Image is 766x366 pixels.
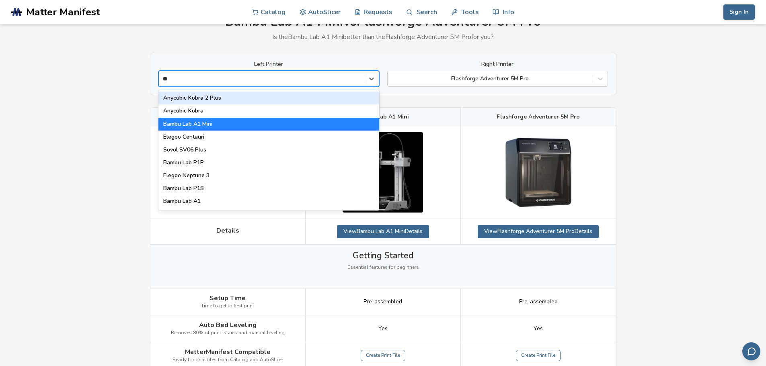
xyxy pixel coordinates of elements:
label: Left Printer [158,61,379,67]
span: Bambu Lab A1 Mini [357,114,409,120]
span: Yes [378,325,388,332]
span: Details [216,227,239,234]
a: ViewFlashforge Adventurer 5M ProDetails [478,225,599,238]
button: Sign In [723,4,755,20]
span: Setup Time [209,294,246,302]
span: Time to get to first print [201,303,254,309]
img: Flashforge Adventurer 5M Pro [498,132,579,213]
span: Removes 80% of print issues and manual leveling [171,330,285,336]
div: Anycubic Kobra 2 Plus [158,92,379,104]
button: Send feedback via email [742,342,760,360]
div: Elegoo Centauri [158,131,379,143]
span: Essential features for beginners [347,265,419,270]
div: Anycubic Kobra [158,104,379,117]
span: Yes [534,325,543,332]
span: Pre-assembled [519,299,558,305]
a: Create Print File [516,350,561,361]
span: MatterManifest Compatible [185,348,271,356]
div: Bambu Lab X1C [158,208,379,221]
label: Right Printer [387,61,608,67]
h1: Bambu Lab A1 Mini vs Flashforge Adventurer 5M Pro [150,14,616,29]
span: Ready for print files from Catalog and AutoSlicer [173,357,283,363]
span: Auto Bed Leveling [199,321,257,329]
div: Sovol SV06 Plus [158,143,379,156]
a: Create Print File [361,350,405,361]
input: Anycubic Kobra 2 PlusAnycubic KobraBambu Lab A1 MiniElegoo CentauriSovol SV06 PlusBambu Lab P1PEl... [163,76,171,82]
div: Elegoo Neptune 3 [158,169,379,182]
input: Flashforge Adventurer 5M Pro [392,76,393,82]
img: Bambu Lab A1 Mini [343,132,423,213]
a: ViewBambu Lab A1 MiniDetails [337,225,429,238]
div: Bambu Lab P1S [158,182,379,195]
div: Bambu Lab A1 Mini [158,118,379,131]
span: Matter Manifest [26,6,100,18]
div: Bambu Lab A1 [158,195,379,208]
span: Pre-assembled [363,299,402,305]
span: Flashforge Adventurer 5M Pro [497,114,580,120]
div: Bambu Lab P1P [158,156,379,169]
p: Is the Bambu Lab A1 Mini better than the Flashforge Adventurer 5M Pro for you? [150,33,616,41]
span: Getting Started [353,251,413,260]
